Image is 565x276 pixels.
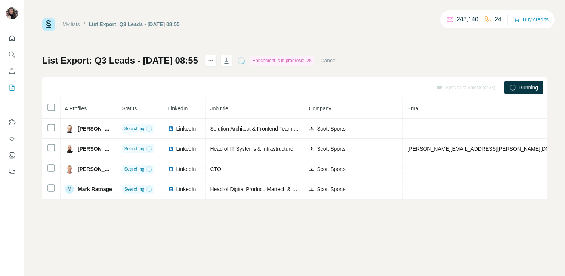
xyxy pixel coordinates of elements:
[317,145,345,153] span: Scott Sports
[168,126,174,132] img: LinkedIn logo
[176,165,196,173] span: LinkedIn
[65,185,74,194] div: M
[65,165,74,174] img: Avatar
[6,81,18,94] button: My lists
[65,144,74,153] img: Avatar
[407,105,420,111] span: Email
[6,64,18,78] button: Enrich CSV
[78,125,112,132] span: [PERSON_NAME]
[176,185,196,193] span: LinkedIn
[42,55,198,67] h1: List Export: Q3 Leads - [DATE] 08:55
[176,145,196,153] span: LinkedIn
[6,132,18,145] button: Use Surfe API
[210,166,221,172] span: CTO
[168,105,188,111] span: LinkedIn
[124,166,144,172] span: Searching
[309,105,331,111] span: Company
[210,105,228,111] span: Job title
[309,126,315,132] img: company-logo
[6,7,18,19] img: Avatar
[89,21,180,28] div: List Export: Q3 Leads - [DATE] 08:55
[317,165,345,173] span: Scott Sports
[78,185,112,193] span: Mark Ratnage
[168,186,174,192] img: LinkedIn logo
[84,21,85,28] li: /
[168,146,174,152] img: LinkedIn logo
[168,166,174,172] img: LinkedIn logo
[124,145,144,152] span: Searching
[6,116,18,129] button: Use Surfe on LinkedIn
[78,165,112,173] span: [PERSON_NAME]
[457,15,478,24] p: 243,140
[309,186,315,192] img: company-logo
[210,146,293,152] span: Head of IT Systems & Infrastructure
[210,126,305,132] span: Solution Architect & Frontend Team Lead
[519,84,538,91] span: Running
[6,148,18,162] button: Dashboard
[250,56,314,65] div: Enrichment is in progress: 0%
[124,186,144,193] span: Searching
[124,125,144,132] span: Searching
[317,185,345,193] span: Scott Sports
[65,105,87,111] span: 4 Profiles
[495,15,501,24] p: 24
[205,55,217,67] button: actions
[6,165,18,178] button: Feedback
[309,146,315,152] img: company-logo
[317,125,345,132] span: Scott Sports
[6,48,18,61] button: Search
[62,21,80,27] a: My lists
[320,57,337,64] button: Cancel
[514,14,549,25] button: Buy credits
[309,166,315,172] img: company-logo
[176,125,196,132] span: LinkedIn
[122,105,137,111] span: Status
[210,186,325,192] span: Head of Digital Product, Martech & Web Analytics
[65,124,74,133] img: Avatar
[42,18,55,31] img: Surfe Logo
[78,145,112,153] span: [PERSON_NAME]
[6,31,18,45] button: Quick start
